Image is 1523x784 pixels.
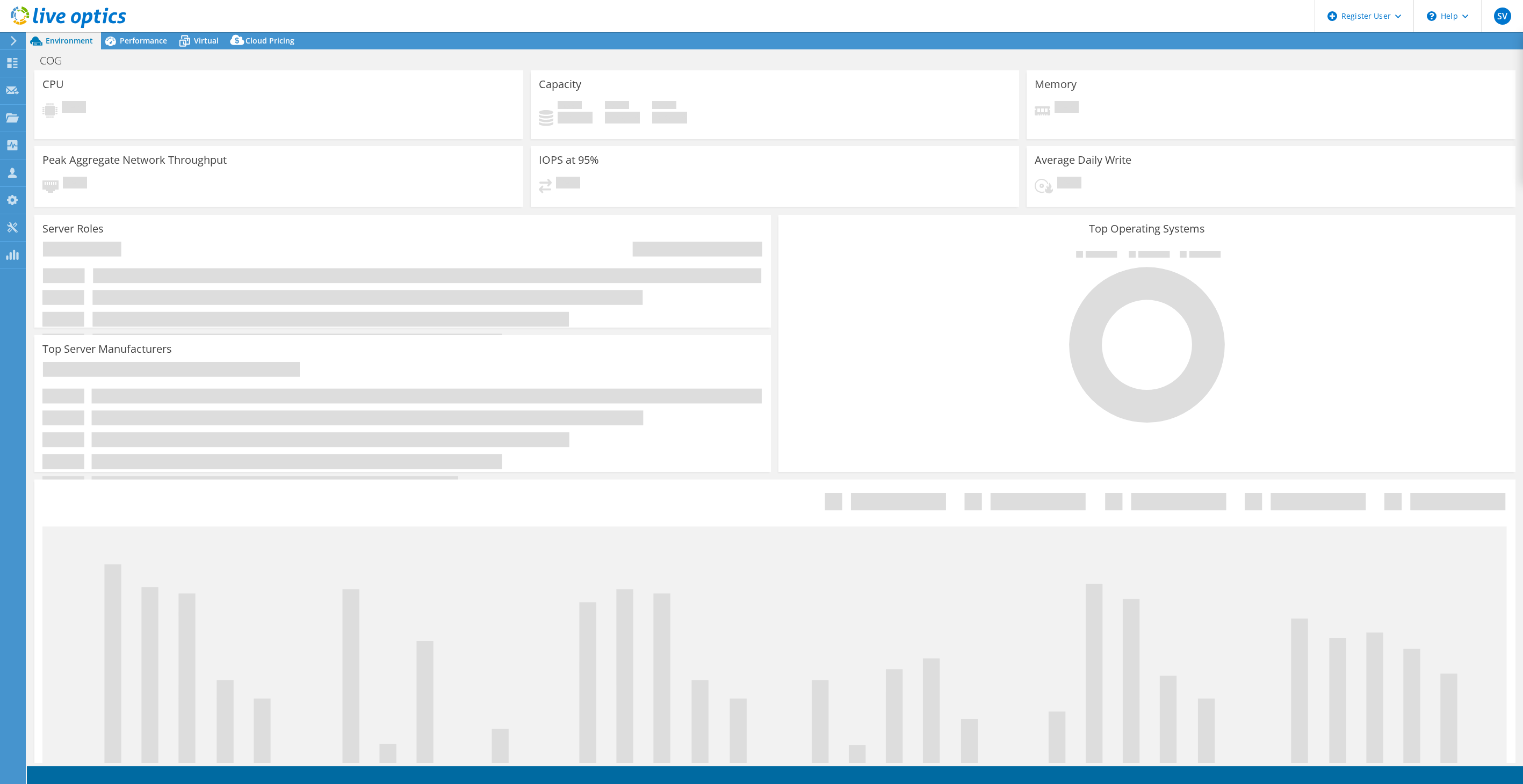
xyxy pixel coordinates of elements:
span: Performance [120,35,167,46]
span: Used [558,101,582,112]
span: Pending [62,101,86,115]
span: Environment [46,35,93,46]
h3: Server Roles [42,223,104,235]
h3: IOPS at 95% [539,154,599,166]
h3: Capacity [539,78,581,90]
span: Pending [1055,101,1079,115]
h4: 0 GiB [605,112,640,124]
h3: Top Server Manufacturers [42,343,172,355]
h1: COG [35,55,78,67]
h3: Memory [1035,78,1077,90]
span: Total [652,101,676,112]
h3: Peak Aggregate Network Throughput [42,154,227,166]
h3: Average Daily Write [1035,154,1131,166]
span: Pending [1057,177,1081,191]
span: Cloud Pricing [246,35,294,46]
svg: \n [1427,11,1437,21]
span: Virtual [194,35,219,46]
h3: CPU [42,78,64,90]
h3: Top Operating Systems [786,223,1507,235]
span: Pending [63,177,87,191]
span: Free [605,101,629,112]
h4: 0 GiB [652,112,687,124]
span: SV [1494,8,1511,25]
span: Pending [556,177,580,191]
h4: 0 GiB [558,112,593,124]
